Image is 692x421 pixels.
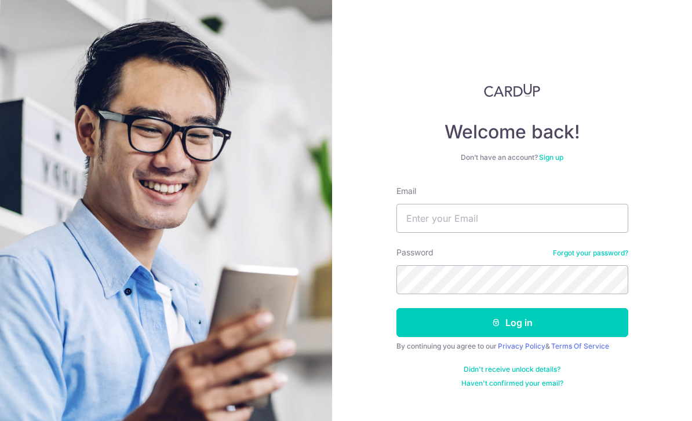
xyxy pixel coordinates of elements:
label: Password [396,247,434,258]
a: Haven't confirmed your email? [461,379,563,388]
a: Forgot your password? [553,248,628,258]
label: Email [396,185,416,197]
a: Terms Of Service [551,342,609,350]
a: Sign up [539,153,563,162]
img: CardUp Logo [484,83,541,97]
a: Didn't receive unlock details? [464,365,560,374]
div: By continuing you agree to our & [396,342,628,351]
div: Don’t have an account? [396,153,628,162]
input: Enter your Email [396,204,628,233]
button: Log in [396,308,628,337]
a: Privacy Policy [498,342,545,350]
h4: Welcome back! [396,120,628,144]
